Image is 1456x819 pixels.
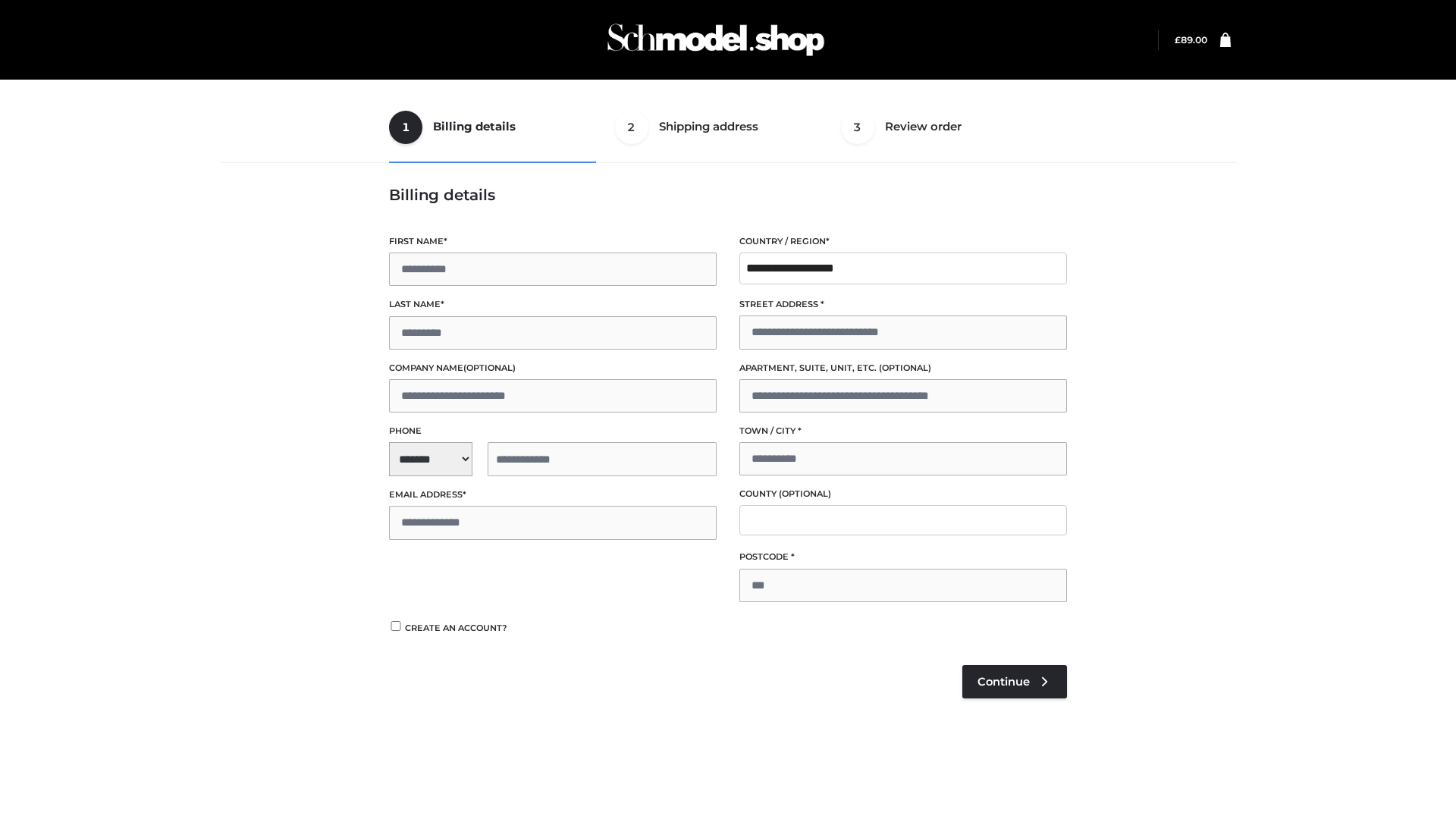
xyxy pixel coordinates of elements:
[389,297,717,312] label: Last name
[1175,34,1181,45] span: £
[389,621,403,631] input: Create an account?
[739,297,1067,312] label: Street address
[602,10,830,70] img: Schmodel Admin 964
[739,550,1067,564] label: Postcode
[739,424,1067,438] label: Town / City
[389,488,717,502] label: Email address
[977,675,1030,689] span: Continue
[389,186,1067,204] h3: Billing details
[1175,34,1207,45] bdi: 89.00
[1175,34,1207,45] a: £89.00
[389,361,717,375] label: Company name
[389,424,717,438] label: Phone
[879,362,931,373] span: (optional)
[779,488,831,499] span: (optional)
[389,234,717,249] label: First name
[739,234,1067,249] label: Country / Region
[405,623,507,633] span: Create an account?
[739,487,1067,501] label: County
[739,361,1067,375] label: Apartment, suite, unit, etc.
[463,362,516,373] span: (optional)
[962,665,1067,698] a: Continue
